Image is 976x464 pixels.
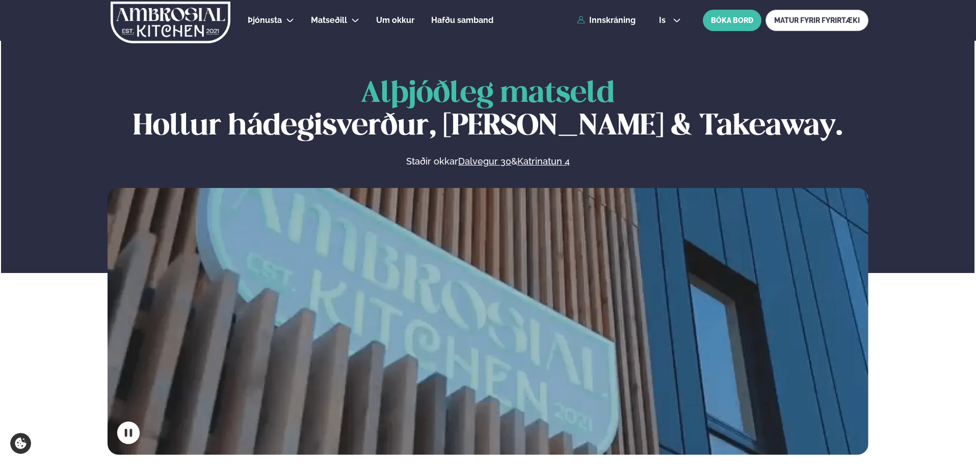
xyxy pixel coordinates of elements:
[431,15,493,25] span: Hafðu samband
[248,15,282,25] span: Þjónusta
[311,14,347,26] a: Matseðill
[458,155,511,168] a: Dalvegur 30
[376,14,414,26] a: Um okkur
[311,15,347,25] span: Matseðill
[659,16,669,24] span: is
[766,10,868,31] a: MATUR FYRIR FYRIRTÆKI
[361,80,615,108] span: Alþjóðleg matseld
[10,433,31,454] a: Cookie settings
[517,155,570,168] a: Katrinatun 4
[431,14,493,26] a: Hafðu samband
[248,14,282,26] a: Þjónusta
[703,10,761,31] button: BÓKA BORÐ
[110,2,231,43] img: logo
[295,155,680,168] p: Staðir okkar &
[577,16,636,25] a: Innskráning
[376,15,414,25] span: Um okkur
[108,78,868,143] h1: Hollur hádegisverður, [PERSON_NAME] & Takeaway.
[651,16,689,24] button: is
